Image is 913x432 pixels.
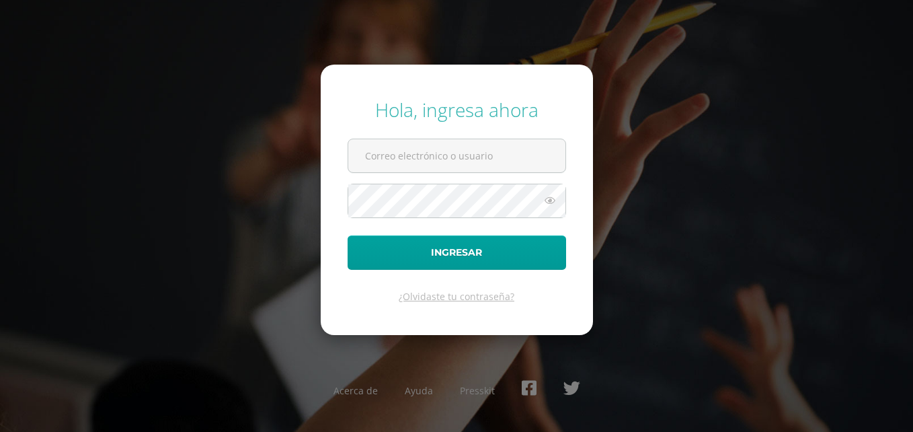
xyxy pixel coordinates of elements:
[460,384,495,397] a: Presskit
[399,290,514,303] a: ¿Olvidaste tu contraseña?
[348,236,566,270] button: Ingresar
[348,139,565,172] input: Correo electrónico o usuario
[348,97,566,122] div: Hola, ingresa ahora
[333,384,378,397] a: Acerca de
[405,384,433,397] a: Ayuda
